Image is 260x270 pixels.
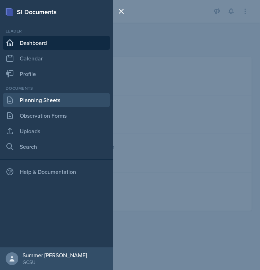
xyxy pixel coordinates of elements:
a: Observation Forms [3,108,110,123]
a: Uploads [3,124,110,138]
div: GCSU [23,259,87,266]
div: Leader [3,28,110,34]
div: Documents [3,85,110,92]
div: Summer [PERSON_NAME] [23,252,87,259]
a: Profile [3,67,110,81]
a: Planning Sheets [3,93,110,107]
a: Dashboard [3,36,110,50]
a: Search [3,140,110,154]
div: Help & Documentation [3,165,110,179]
a: Calendar [3,51,110,65]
